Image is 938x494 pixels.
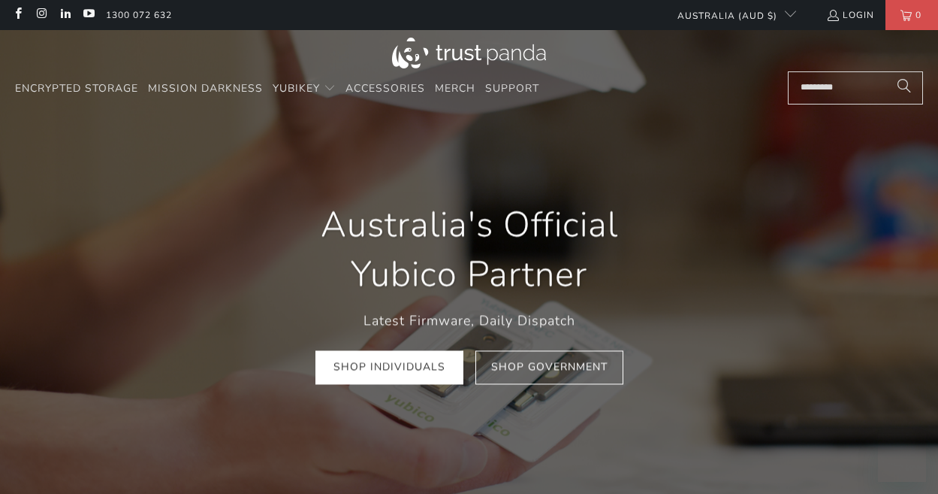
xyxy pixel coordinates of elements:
[276,311,663,332] p: Latest Firmware, Daily Dispatch
[273,81,320,95] span: YubiKey
[15,71,138,107] a: Encrypted Storage
[475,351,623,385] a: Shop Government
[345,81,425,95] span: Accessories
[826,7,874,23] a: Login
[878,434,926,482] iframe: Button to launch messaging window
[885,71,923,105] button: Search
[345,71,425,107] a: Accessories
[59,9,71,21] a: Trust Panda Australia on LinkedIn
[15,81,138,95] span: Encrypted Storage
[392,38,546,68] img: Trust Panda Australia
[82,9,95,21] a: Trust Panda Australia on YouTube
[315,351,463,385] a: Shop Individuals
[435,81,475,95] span: Merch
[485,71,539,107] a: Support
[148,81,263,95] span: Mission Darkness
[11,9,24,21] a: Trust Panda Australia on Facebook
[15,71,539,107] nav: Translation missing: en.navigation.header.main_nav
[276,200,663,299] h1: Australia's Official Yubico Partner
[485,81,539,95] span: Support
[273,71,336,107] summary: YubiKey
[148,71,263,107] a: Mission Darkness
[435,71,475,107] a: Merch
[106,7,172,23] a: 1300 072 632
[35,9,47,21] a: Trust Panda Australia on Instagram
[788,71,923,105] input: Search...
